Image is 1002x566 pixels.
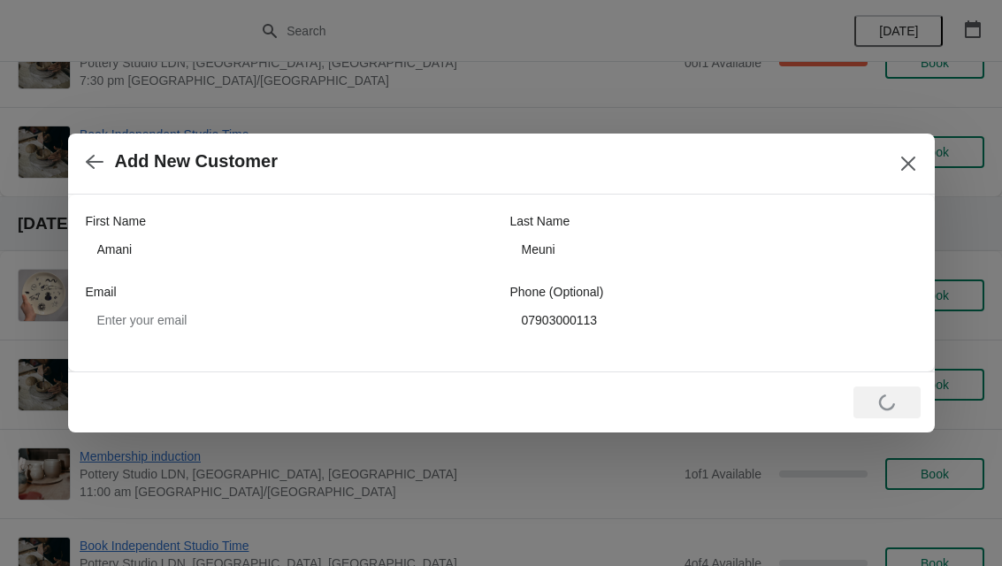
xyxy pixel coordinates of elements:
[510,233,917,265] input: Smith
[510,212,570,230] label: Last Name
[892,148,924,180] button: Close
[86,212,146,230] label: First Name
[510,304,917,336] input: Enter your phone number
[115,151,278,172] h2: Add New Customer
[86,283,117,301] label: Email
[510,283,604,301] label: Phone (Optional)
[86,233,493,265] input: John
[86,304,493,336] input: Enter your email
